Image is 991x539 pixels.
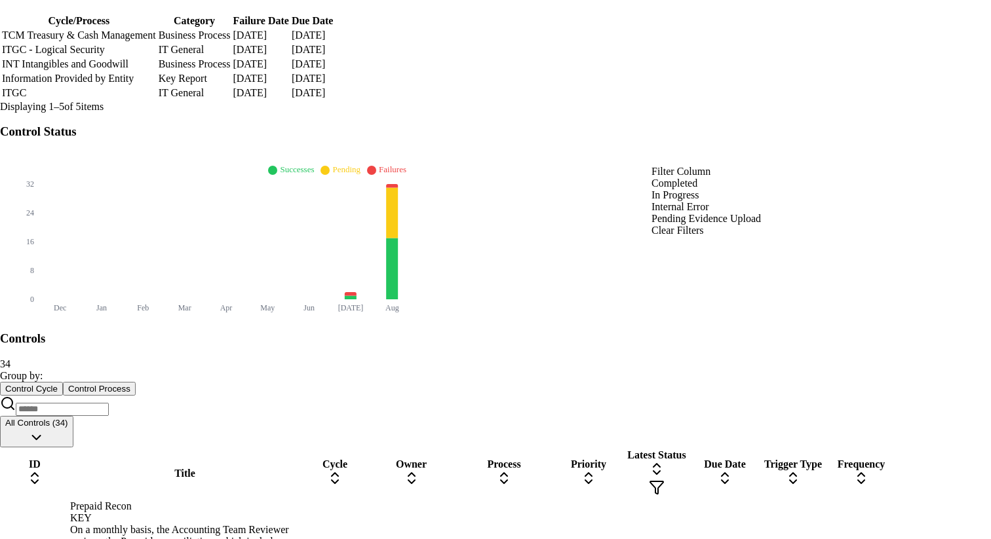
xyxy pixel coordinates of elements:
div: Filter Column [651,166,761,177]
div: In Progress [651,189,761,201]
div: Pending Evidence Upload [651,213,761,225]
div: Clear Filters [651,225,761,236]
div: Completed [651,177,761,189]
div: Internal Error [651,201,761,213]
